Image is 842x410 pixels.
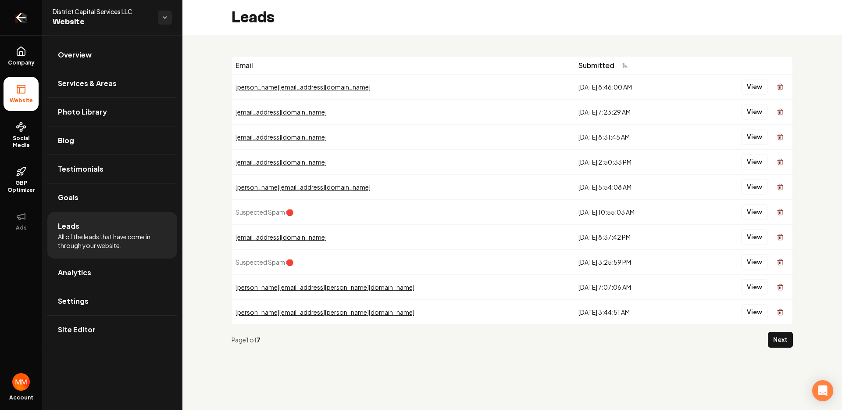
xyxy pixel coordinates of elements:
div: [PERSON_NAME][EMAIL_ADDRESS][DOMAIN_NAME] [235,83,571,91]
button: View [741,79,768,95]
div: [EMAIL_ADDRESS][DOMAIN_NAME] [235,108,571,116]
span: Ads [12,224,30,231]
button: View [741,229,768,245]
div: Email [235,60,571,71]
span: Suspected Spam 🛑 [235,208,293,216]
a: Analytics [47,259,177,287]
span: Account [9,394,33,401]
span: Leads [58,221,79,231]
div: [EMAIL_ADDRESS][DOMAIN_NAME] [235,158,571,166]
a: Testimonials [47,155,177,183]
span: Website [6,97,36,104]
span: Social Media [4,135,39,149]
button: Submitted [578,58,634,73]
button: View [741,154,768,170]
a: Settings [47,287,177,315]
span: Settings [58,296,89,306]
div: [DATE] 3:25:59 PM [578,258,688,266]
h2: Leads [232,9,275,26]
span: GBP Optimizer [4,180,39,194]
span: Services & Areas [58,78,117,89]
a: Overview [47,41,177,69]
div: [DATE] 7:23:29 AM [578,108,688,116]
strong: 7 [257,336,260,344]
span: Analytics [58,267,91,278]
span: Page [232,336,246,344]
span: of [250,336,257,344]
button: View [741,254,768,270]
a: Site Editor [47,316,177,344]
strong: 1 [246,336,250,344]
div: [DATE] 8:37:42 PM [578,233,688,241]
div: [DATE] 5:54:08 AM [578,183,688,191]
div: [DATE] 10:55:03 AM [578,208,688,216]
div: Open Intercom Messenger [812,380,833,401]
a: GBP Optimizer [4,159,39,201]
a: Company [4,39,39,73]
a: Photo Library [47,98,177,126]
button: View [741,179,768,195]
button: Next [768,332,793,348]
span: Goals [58,192,78,203]
span: Blog [58,135,74,146]
button: View [741,129,768,145]
span: Company [4,59,38,66]
span: Site Editor [58,324,96,335]
div: [DATE] 8:46:00 AM [578,83,688,91]
div: [PERSON_NAME][EMAIL_ADDRESS][DOMAIN_NAME] [235,183,571,191]
div: [PERSON_NAME][EMAIL_ADDRESS][PERSON_NAME][DOMAIN_NAME] [235,283,571,291]
span: Overview [58,50,92,60]
a: Goals [47,183,177,212]
a: Services & Areas [47,69,177,97]
span: District Capital Services LLC [53,7,151,16]
button: View [741,304,768,320]
div: [DATE] 2:50:33 PM [578,158,688,166]
a: Social Media [4,115,39,156]
div: [DATE] 3:44:51 AM [578,308,688,316]
span: Photo Library [58,107,107,117]
img: Matthew Meyer [12,373,30,391]
div: [PERSON_NAME][EMAIL_ADDRESS][PERSON_NAME][DOMAIN_NAME] [235,308,571,316]
button: View [741,104,768,120]
span: Testimonials [58,164,103,174]
div: [DATE] 7:07:06 AM [578,283,688,291]
button: View [741,204,768,220]
span: Suspected Spam 🛑 [235,258,293,266]
a: Blog [47,126,177,155]
span: Website [53,16,151,28]
div: [EMAIL_ADDRESS][DOMAIN_NAME] [235,133,571,141]
button: View [741,279,768,295]
div: [EMAIL_ADDRESS][DOMAIN_NAME] [235,233,571,241]
button: Open user button [12,373,30,391]
div: [DATE] 8:31:45 AM [578,133,688,141]
span: Submitted [578,60,614,71]
button: Ads [4,204,39,238]
span: All of the leads that have come in through your website. [58,232,167,250]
